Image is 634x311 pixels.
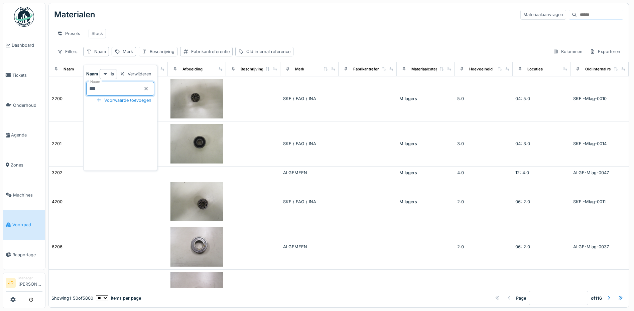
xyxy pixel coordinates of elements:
[89,79,102,85] label: Naam
[52,170,62,176] div: 3202
[182,66,203,72] div: Afbeelding
[283,140,336,147] div: SKF / FAG / INA
[96,295,141,301] div: items per page
[283,199,336,205] div: SKF / FAG / INA
[515,96,530,101] span: 04: 5.0
[515,199,530,204] span: 06: 2.0
[457,199,510,205] div: 2.0
[92,30,103,37] div: Stock
[516,295,526,301] div: Page
[54,47,81,56] div: Filters
[527,66,543,72] div: Locaties
[12,72,42,78] span: Tickets
[94,96,154,105] div: Voorwaarde toevoegen
[13,192,42,198] span: Machines
[170,227,223,266] img: 6206
[123,48,133,55] div: Merk
[18,276,42,290] li: [PERSON_NAME]
[573,95,626,102] div: SKF -Mlag-0010
[457,140,510,147] div: 3.0
[170,124,223,164] img: 2201
[411,66,445,72] div: Materiaalcategorie
[54,6,95,23] div: Materialen
[241,66,263,72] div: Beschrijving
[573,170,626,176] div: ALGE-Mlag-0047
[295,66,304,72] div: Merk
[52,199,62,205] div: 4200
[520,10,566,19] div: Materiaalaanvragen
[515,170,529,175] span: 12: 4.0
[18,276,42,281] div: Manager
[573,140,626,147] div: SKF -Mlag-0014
[52,244,62,250] div: 6206
[399,95,452,102] div: M lagers
[170,79,223,118] img: 2200
[11,132,42,138] span: Agenda
[515,141,530,146] span: 04: 3.0
[399,170,452,176] div: M lagers
[457,244,510,250] div: 2.0
[587,47,623,56] div: Exporteren
[51,295,93,301] div: Showing 1 - 50 of 5800
[117,69,154,78] div: Verwijderen
[11,162,42,168] span: Zones
[283,170,336,176] div: ALGEMEEN
[52,95,62,102] div: 2200
[191,48,230,55] div: Fabrikantreferentie
[86,71,98,77] strong: Naam
[283,244,336,250] div: ALGEMEEN
[111,71,114,77] strong: is
[353,66,388,72] div: Fabrikantreferentie
[399,199,452,205] div: M lagers
[515,244,530,249] span: 06: 2.0
[150,48,174,55] div: Beschrijving
[585,66,625,72] div: Old internal reference
[573,199,626,205] div: SKF -Mlag-0011
[14,7,34,27] img: Badge_color-CXgf-gQk.svg
[457,170,510,176] div: 4.0
[6,278,16,288] li: JD
[170,182,223,221] img: 4200
[591,295,602,301] strong: of 116
[457,95,510,102] div: 5.0
[13,102,42,108] span: Onderhoud
[94,48,106,55] div: Naam
[12,252,42,258] span: Rapportage
[52,140,61,147] div: 2201
[469,66,493,72] div: Hoeveelheid
[64,66,74,72] div: Naam
[12,222,42,228] span: Voorraad
[246,48,290,55] div: Old internal reference
[283,95,336,102] div: SKF / FAG / INA
[54,29,83,38] div: Presets
[573,244,626,250] div: ALGE-Mlag-0037
[399,140,452,147] div: M lagers
[550,47,586,56] div: Kolommen
[12,42,42,48] span: Dashboard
